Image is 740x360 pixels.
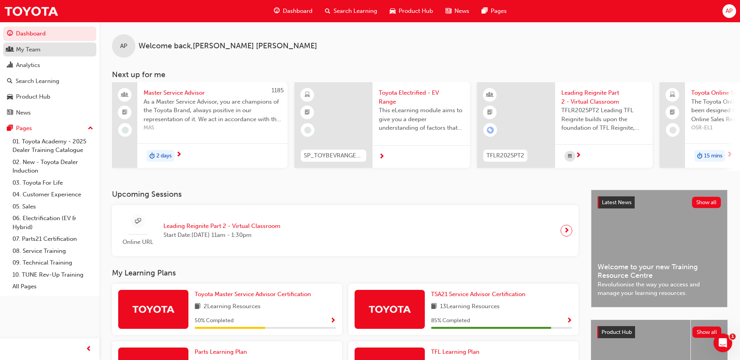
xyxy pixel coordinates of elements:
[670,90,675,100] span: laptop-icon
[7,62,13,69] span: chart-icon
[566,318,572,325] span: Show Progress
[431,302,437,312] span: book-icon
[9,177,96,189] a: 03. Toyota For Life
[602,329,632,335] span: Product Hub
[598,196,721,209] a: Latest NewsShow all
[330,316,336,326] button: Show Progress
[9,233,96,245] a: 07. Parts21 Certification
[325,6,330,16] span: search-icon
[122,127,129,134] span: learningRecordVerb_NONE-icon
[713,334,732,352] iframe: Intercom live chat
[112,268,579,277] h3: My Learning Plans
[591,190,728,307] a: Latest NewsShow allWelcome to your new Training Resource CentreRevolutionise the way you access a...
[476,3,513,19] a: pages-iconPages
[486,151,524,160] span: TFLR2025PT2
[118,238,157,247] span: Online URL
[334,7,377,16] span: Search Learning
[431,291,525,298] span: TSA21 Service Advisor Certification
[295,82,470,168] a: SP_TOYBEVRANGE_ELToyota Electrified - EV RangeThis eLearning module aims to give you a deeper und...
[399,7,433,16] span: Product Hub
[9,269,96,281] a: 10. TUNE Rev-Up Training
[9,136,96,156] a: 01. Toyota Academy - 2025 Dealer Training Catalogue
[122,90,128,100] span: people-icon
[564,225,570,236] span: next-icon
[3,25,96,121] button: DashboardMy TeamAnalyticsSearch LearningProduct HubNews
[176,152,182,159] span: next-icon
[704,152,722,161] span: 15 mins
[9,257,96,269] a: 09. Technical Training
[304,151,363,160] span: SP_TOYBEVRANGE_EL
[16,61,40,70] div: Analytics
[330,318,336,325] span: Show Progress
[566,316,572,326] button: Show Progress
[122,108,128,118] span: booktick-icon
[16,124,32,133] div: Pages
[112,82,287,168] a: 1185Master Service AdvisorAs a Master Service Advisor, you are champions of the Toyota Brand, alw...
[305,108,310,118] span: booktick-icon
[3,58,96,72] a: Analytics
[135,217,141,226] span: sessionType_ONLINE_URL-icon
[431,316,470,325] span: 85 % Completed
[379,88,464,106] span: Toyota Electrified - EV Range
[575,152,581,159] span: next-icon
[16,108,31,117] div: News
[692,326,722,338] button: Show all
[16,45,41,54] div: My Team
[9,212,96,233] a: 06. Electrification (EV & Hybrid)
[7,78,12,85] span: search-icon
[431,348,479,355] span: TFL Learning Plan
[729,334,736,340] span: 1
[440,302,500,312] span: 13 Learning Resources
[3,90,96,104] a: Product Hub
[670,108,675,118] span: booktick-icon
[3,121,96,136] button: Pages
[9,189,96,201] a: 04. Customer Experience
[722,4,736,18] button: AP
[195,290,314,299] a: Toyota Master Service Advisor Certification
[204,302,261,312] span: 2 Learning Resources
[3,26,96,41] a: Dashboard
[383,3,439,19] a: car-iconProduct Hub
[390,6,396,16] span: car-icon
[7,46,13,53] span: people-icon
[163,222,280,231] span: Leading Reignite Part 2 - Virtual Classroom
[272,87,284,94] span: 1185
[602,199,632,206] span: Latest News
[568,152,572,161] span: calendar-icon
[697,151,703,161] span: duration-icon
[4,2,59,20] img: Trak
[144,88,281,97] span: Master Service Advisor
[692,197,721,208] button: Show all
[195,348,247,355] span: Parts Learning Plan
[274,6,280,16] span: guage-icon
[597,326,721,339] a: Product HubShow all
[598,280,721,298] span: Revolutionise the way you access and manage your learning resources.
[9,156,96,177] a: 02. New - Toyota Dealer Induction
[491,7,507,16] span: Pages
[305,90,310,100] span: learningResourceType_ELEARNING-icon
[487,108,493,118] span: booktick-icon
[3,74,96,88] a: Search Learning
[304,127,311,134] span: learningRecordVerb_NONE-icon
[9,201,96,213] a: 05. Sales
[477,82,653,168] a: TFLR2025PT2Leading Reignite Part 2 - Virtual ClassroomTFLR2025PT2 Leading TFL Reignite builds upo...
[319,3,383,19] a: search-iconSearch Learning
[120,42,127,51] span: AP
[487,127,494,134] span: learningRecordVerb_ENROLL-icon
[9,281,96,293] a: All Pages
[7,94,13,101] span: car-icon
[163,231,280,240] span: Start Date: [DATE] 11am - 1:30pm
[156,152,172,161] span: 2 days
[195,291,311,298] span: Toyota Master Service Advisor Certification
[379,154,385,161] span: next-icon
[482,6,488,16] span: pages-icon
[144,97,281,124] span: As a Master Service Advisor, you are champions of the Toyota Brand, always positive in our repres...
[368,302,411,316] img: Trak
[439,3,476,19] a: news-iconNews
[379,106,464,132] span: This eLearning module aims to give you a deeper understanding of factors that influence driving r...
[431,348,483,356] a: TFL Learning Plan
[195,348,250,356] a: Parts Learning Plan
[195,302,201,312] span: book-icon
